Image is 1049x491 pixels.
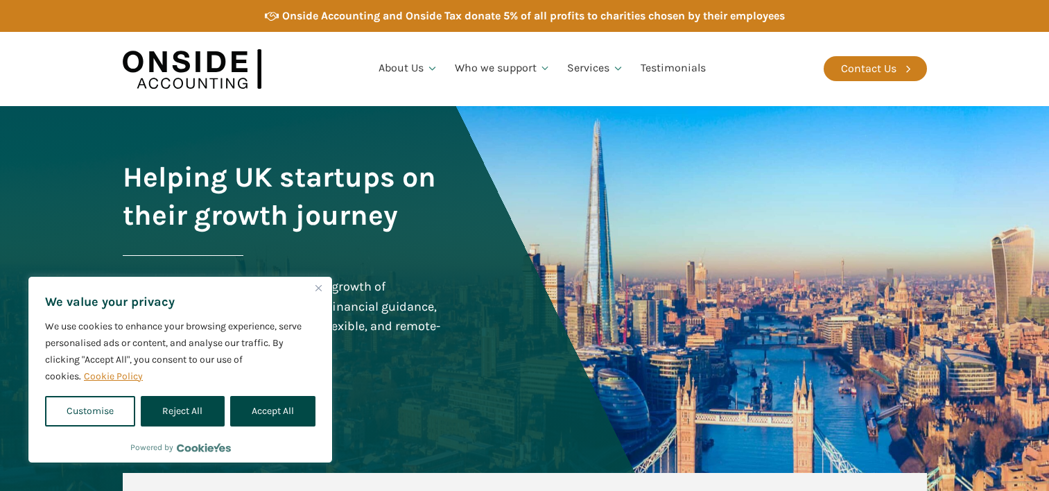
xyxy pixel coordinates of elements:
[28,276,333,463] div: We value your privacy
[123,42,261,96] img: Onside Accounting
[559,45,632,92] a: Services
[632,45,714,92] a: Testimonials
[370,45,447,92] a: About Us
[123,158,444,234] h1: Helping UK startups on their growth journey
[282,7,785,25] div: Onside Accounting and Onside Tax donate 5% of all profits to charities chosen by their employees
[45,318,315,385] p: We use cookies to enhance your browsing experience, serve personalised ads or content, and analys...
[177,443,231,452] a: Visit CookieYes website
[45,293,315,310] p: We value your privacy
[310,279,327,296] button: Close
[230,396,315,427] button: Accept All
[447,45,560,92] a: Who we support
[141,396,224,427] button: Reject All
[83,370,144,383] a: Cookie Policy
[130,440,231,454] div: Powered by
[841,60,896,78] div: Contact Us
[45,396,135,427] button: Customise
[824,56,927,81] a: Contact Us
[315,285,322,291] img: Close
